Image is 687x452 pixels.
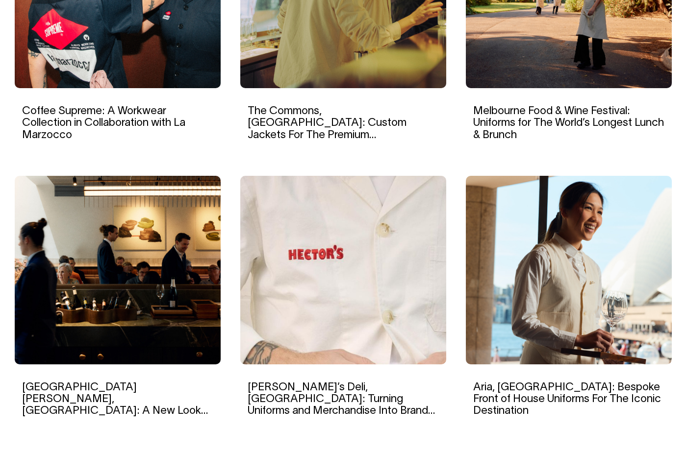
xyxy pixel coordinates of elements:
a: Coffee Supreme: A Workwear Collection in Collaboration with La Marzocco [22,106,185,140]
a: The Commons, [GEOGRAPHIC_DATA]: Custom Jackets For The Premium [PERSON_NAME] Place Cocktail Bar [248,106,429,152]
img: Hector’s Deli, Melbourne: Turning Uniforms and Merchandise Into Brand Assets [240,176,446,364]
a: [GEOGRAPHIC_DATA][PERSON_NAME], [GEOGRAPHIC_DATA]: A New Look For The Most Anticipated Opening of... [22,382,208,440]
img: Aria, Sydney: Bespoke Front of House Uniforms For The Iconic Destination [466,176,672,364]
a: [PERSON_NAME]’s Deli, [GEOGRAPHIC_DATA]: Turning Uniforms and Merchandise Into Brand Assets [248,382,435,428]
a: Aria, [GEOGRAPHIC_DATA]: Bespoke Front of House Uniforms For The Iconic Destination [473,382,661,416]
a: Melbourne Food & Wine Festival: Uniforms for The World’s Longest Lunch & Brunch [473,106,664,140]
img: Saint Peter, Sydney: A New Look For The Most Anticipated Opening of 2024 [15,176,221,364]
